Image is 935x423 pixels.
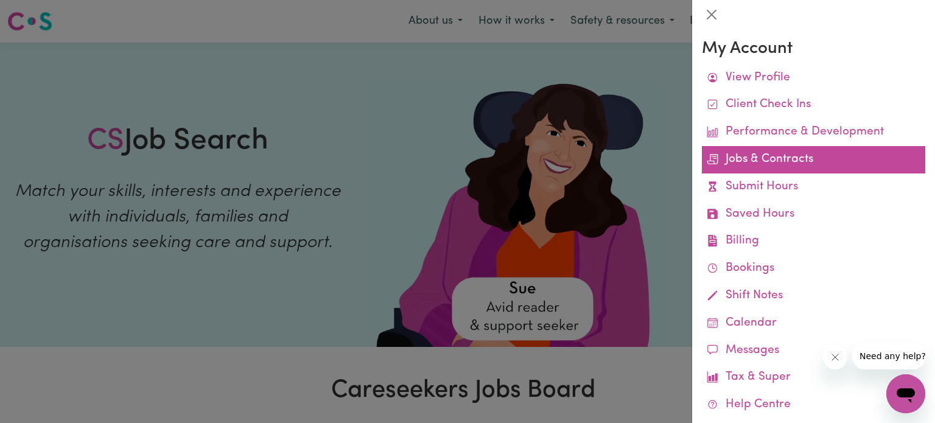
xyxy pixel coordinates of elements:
[886,374,925,413] iframe: Button to launch messaging window
[702,201,925,228] a: Saved Hours
[702,39,925,60] h3: My Account
[7,9,74,18] span: Need any help?
[702,310,925,337] a: Calendar
[702,119,925,146] a: Performance & Development
[702,228,925,255] a: Billing
[702,5,721,24] button: Close
[702,282,925,310] a: Shift Notes
[702,391,925,419] a: Help Centre
[702,173,925,201] a: Submit Hours
[702,65,925,92] a: View Profile
[702,91,925,119] a: Client Check Ins
[702,255,925,282] a: Bookings
[823,345,847,369] iframe: Close message
[702,146,925,173] a: Jobs & Contracts
[852,343,925,369] iframe: Message from company
[702,337,925,365] a: Messages
[702,364,925,391] a: Tax & Super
